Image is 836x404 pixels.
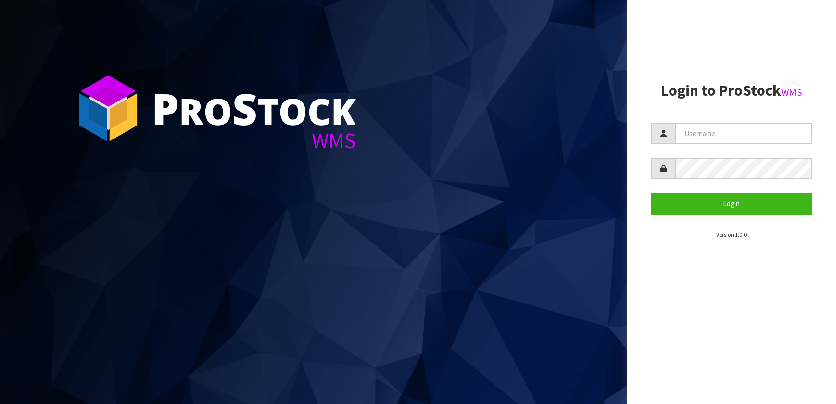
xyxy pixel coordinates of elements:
input: Username [675,123,812,144]
button: Login [651,193,812,214]
span: S [232,79,257,138]
h2: Login to ProStock [651,82,812,99]
small: WMS [781,86,802,99]
div: WMS [152,130,356,151]
small: Version 1.0.0 [716,231,747,238]
div: ro tock [152,87,356,130]
img: ProStock Cube [72,72,144,144]
span: P [152,79,179,138]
